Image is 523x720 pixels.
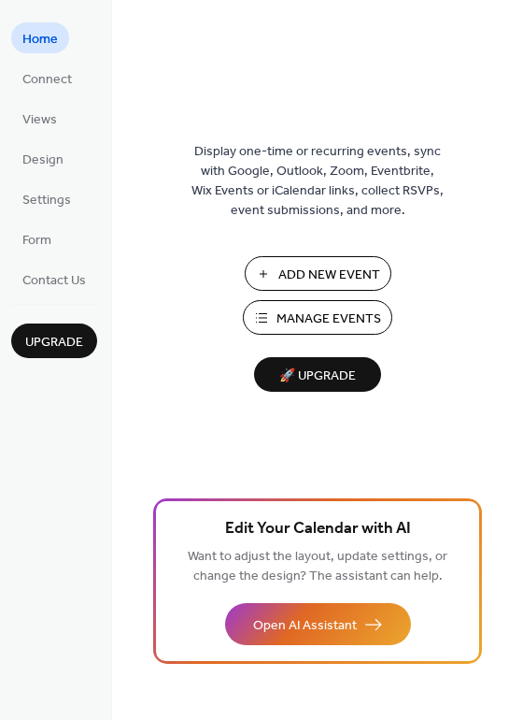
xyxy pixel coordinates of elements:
[188,544,447,589] span: Want to adjust the layout, update settings, or change the design? The assistant can help.
[265,364,370,389] span: 🚀 Upgrade
[225,603,411,645] button: Open AI Assistant
[22,70,72,90] span: Connect
[11,63,83,94] a: Connect
[11,264,97,295] a: Contact Us
[25,333,83,353] span: Upgrade
[22,271,86,291] span: Contact Us
[245,256,391,291] button: Add New Event
[22,151,64,170] span: Design
[243,300,392,335] button: Manage Events
[22,191,71,210] span: Settings
[253,616,357,636] span: Open AI Assistant
[11,183,82,214] a: Settings
[22,110,57,130] span: Views
[11,324,97,358] button: Upgrade
[276,310,381,329] span: Manage Events
[22,231,51,251] span: Form
[22,30,58,50] span: Home
[191,142,444,221] span: Display one-time or recurring events, sync with Google, Outlook, Zoom, Eventbrite, Wix Events or ...
[11,143,75,174] a: Design
[11,22,69,53] a: Home
[254,357,381,392] button: 🚀 Upgrade
[11,103,68,134] a: Views
[11,223,63,254] a: Form
[278,266,380,285] span: Add New Event
[225,516,411,542] span: Edit Your Calendar with AI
